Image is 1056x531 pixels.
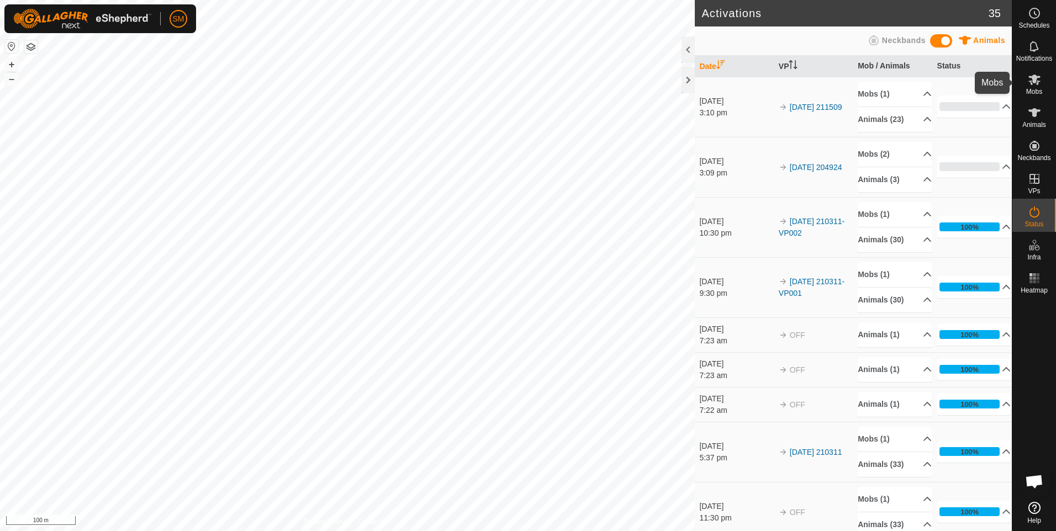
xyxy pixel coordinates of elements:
[1012,497,1056,528] a: Help
[973,36,1005,45] span: Animals
[939,400,1000,408] div: 100%
[937,216,1011,238] p-accordion-header: 100%
[1017,155,1050,161] span: Neckbands
[5,72,18,86] button: –
[699,276,773,288] div: [DATE]
[858,227,932,252] p-accordion-header: Animals (30)
[882,36,926,45] span: Neckbands
[790,163,842,172] a: [DATE] 204924
[699,405,773,416] div: 7:22 am
[779,448,788,456] img: arrow
[939,507,1000,516] div: 100%
[701,7,988,20] h2: Activations
[5,58,18,71] button: +
[858,357,932,382] p-accordion-header: Animals (1)
[790,400,805,409] span: OFF
[960,364,979,375] div: 100%
[853,56,932,77] th: Mob / Animals
[13,9,151,29] img: Gallagher Logo
[5,40,18,53] button: Reset Map
[858,288,932,312] p-accordion-header: Animals (30)
[699,95,773,107] div: [DATE]
[699,393,773,405] div: [DATE]
[779,331,788,339] img: arrow
[1028,188,1040,194] span: VPs
[699,452,773,464] div: 5:37 pm
[699,335,773,347] div: 7:23 am
[858,202,932,227] p-accordion-header: Mobs (1)
[858,167,932,192] p-accordion-header: Animals (3)
[939,447,1000,456] div: 100%
[790,103,842,111] a: [DATE] 211509
[789,62,798,71] p-sorticon: Activate to sort
[1027,254,1041,261] span: Infra
[699,370,773,381] div: 7:23 am
[960,330,979,340] div: 100%
[790,331,805,339] span: OFF
[933,56,1012,77] th: Status
[937,276,1011,298] p-accordion-header: 100%
[960,222,979,232] div: 100%
[858,262,932,287] p-accordion-header: Mobs (1)
[858,107,932,132] p-accordion-header: Animals (23)
[699,323,773,335] div: [DATE]
[24,40,38,54] button: Map Layers
[937,358,1011,380] p-accordion-header: 100%
[1016,55,1052,62] span: Notifications
[960,507,979,517] div: 100%
[1021,287,1048,294] span: Heatmap
[790,448,842,456] a: [DATE] 210311
[937,95,1011,118] p-accordion-header: 0%
[699,501,773,512] div: [DATE]
[699,288,773,299] div: 9:30 pm
[1027,517,1041,524] span: Help
[960,447,979,457] div: 100%
[939,365,1000,374] div: 100%
[699,440,773,452] div: [DATE]
[695,56,774,77] th: Date
[779,400,788,409] img: arrow
[960,282,979,293] div: 100%
[779,217,844,237] a: [DATE] 210311-VP002
[858,82,932,107] p-accordion-header: Mobs (1)
[858,427,932,452] p-accordion-header: Mobs (1)
[304,517,345,527] a: Privacy Policy
[858,392,932,417] p-accordion-header: Animals (1)
[173,13,184,25] span: SM
[937,440,1011,463] p-accordion-header: 100%
[1018,22,1049,29] span: Schedules
[779,277,844,298] a: [DATE] 210311-VP001
[779,217,788,226] img: arrow
[699,358,773,370] div: [DATE]
[699,156,773,167] div: [DATE]
[790,508,805,517] span: OFF
[716,62,725,71] p-sorticon: Activate to sort
[779,508,788,517] img: arrow
[699,167,773,179] div: 3:09 pm
[858,322,932,347] p-accordion-header: Animals (1)
[699,216,773,227] div: [DATE]
[937,501,1011,523] p-accordion-header: 100%
[939,102,1000,111] div: 0%
[699,227,773,239] div: 10:30 pm
[939,330,1000,339] div: 100%
[779,277,788,286] img: arrow
[699,512,773,524] div: 11:30 pm
[358,517,391,527] a: Contact Us
[779,365,788,374] img: arrow
[939,162,1000,171] div: 0%
[858,452,932,477] p-accordion-header: Animals (33)
[774,56,853,77] th: VP
[779,163,788,172] img: arrow
[699,107,773,119] div: 3:10 pm
[1026,88,1042,95] span: Mobs
[937,156,1011,178] p-accordion-header: 0%
[1018,465,1051,498] div: Open chat
[960,399,979,410] div: 100%
[937,323,1011,346] p-accordion-header: 100%
[937,393,1011,415] p-accordion-header: 100%
[779,103,788,111] img: arrow
[1022,121,1046,128] span: Animals
[790,365,805,374] span: OFF
[858,142,932,167] p-accordion-header: Mobs (2)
